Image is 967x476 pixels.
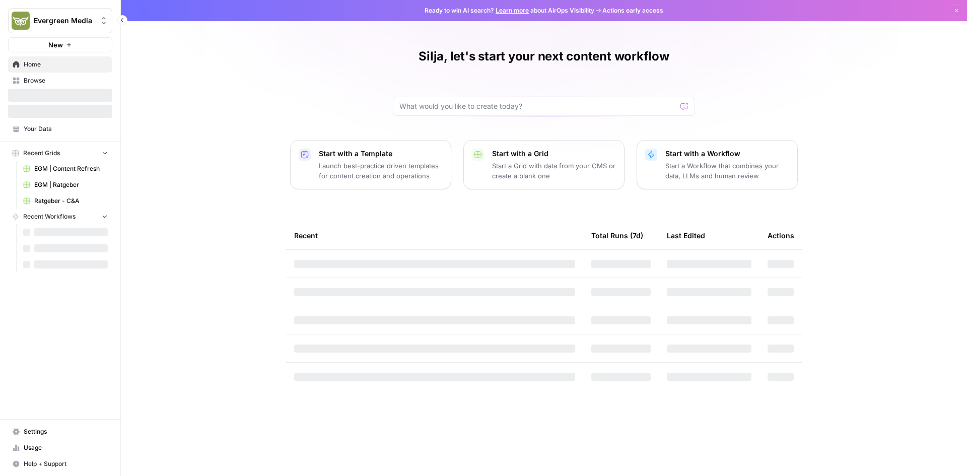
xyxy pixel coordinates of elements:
a: Learn more [496,7,529,14]
button: Start with a TemplateLaunch best-practice driven templates for content creation and operations [290,140,451,189]
button: New [8,37,112,52]
span: Help + Support [24,459,108,468]
a: EGM | Ratgeber [19,177,112,193]
button: Recent Workflows [8,209,112,224]
button: Start with a WorkflowStart a Workflow that combines your data, LLMs and human review [637,140,798,189]
span: Your Data [24,124,108,133]
input: What would you like to create today? [399,101,676,111]
a: EGM | Content Refresh [19,161,112,177]
span: Home [24,60,108,69]
p: Start with a Template [319,149,443,159]
a: Ratgeber - C&A [19,193,112,209]
p: Start a Workflow that combines your data, LLMs and human review [665,161,789,181]
p: Start with a Grid [492,149,616,159]
button: Workspace: Evergreen Media [8,8,112,33]
h1: Silja, let's start your next content workflow [419,48,669,64]
img: Evergreen Media Logo [12,12,30,30]
span: Recent Workflows [23,212,76,221]
a: Usage [8,440,112,456]
div: Actions [768,222,794,249]
button: Recent Grids [8,146,112,161]
span: EGM | Content Refresh [34,164,108,173]
p: Start with a Workflow [665,149,789,159]
span: New [48,40,63,50]
a: Settings [8,424,112,440]
a: Your Data [8,121,112,137]
p: Launch best-practice driven templates for content creation and operations [319,161,443,181]
span: Settings [24,427,108,436]
div: Recent [294,222,575,249]
p: Start a Grid with data from your CMS or create a blank one [492,161,616,181]
button: Help + Support [8,456,112,472]
span: Ratgeber - C&A [34,196,108,206]
span: EGM | Ratgeber [34,180,108,189]
span: Recent Grids [23,149,60,158]
div: Total Runs (7d) [591,222,643,249]
div: Last Edited [667,222,705,249]
span: Evergreen Media [34,16,95,26]
a: Home [8,56,112,73]
span: Actions early access [602,6,663,15]
button: Start with a GridStart a Grid with data from your CMS or create a blank one [463,140,625,189]
a: Browse [8,73,112,89]
span: Usage [24,443,108,452]
span: Browse [24,76,108,85]
span: Ready to win AI search? about AirOps Visibility [425,6,594,15]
